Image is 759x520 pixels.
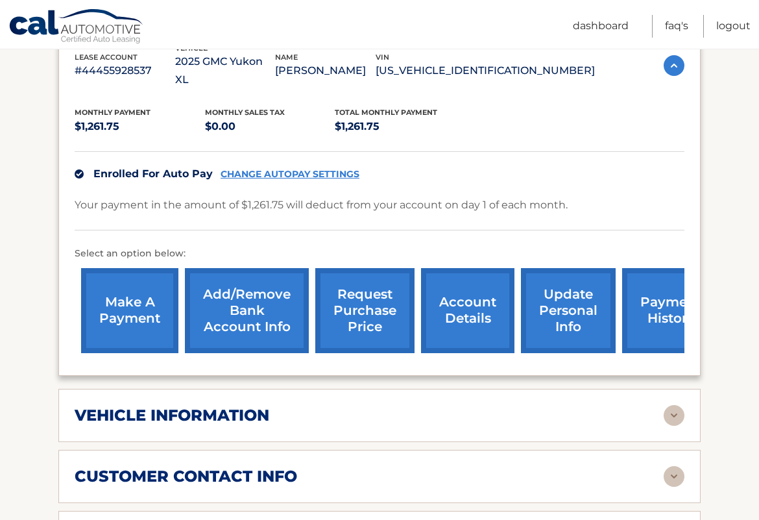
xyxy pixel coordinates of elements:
[664,55,684,76] img: accordion-active.svg
[315,268,415,353] a: request purchase price
[521,268,616,353] a: update personal info
[75,406,269,425] h2: vehicle information
[75,467,297,486] h2: customer contact info
[221,169,359,180] a: CHANGE AUTOPAY SETTINGS
[573,15,629,38] a: Dashboard
[185,268,309,353] a: Add/Remove bank account info
[75,108,151,117] span: Monthly Payment
[275,53,298,62] span: name
[622,268,719,353] a: payment history
[205,118,335,136] p: $0.00
[93,167,213,180] span: Enrolled For Auto Pay
[75,62,175,80] p: #44455928537
[664,466,684,487] img: accordion-rest.svg
[376,62,595,80] p: [US_VEHICLE_IDENTIFICATION_NUMBER]
[665,15,688,38] a: FAQ's
[664,405,684,426] img: accordion-rest.svg
[75,169,84,179] img: check.svg
[421,268,514,353] a: account details
[335,108,437,117] span: Total Monthly Payment
[335,118,465,136] p: $1,261.75
[716,15,751,38] a: Logout
[75,118,205,136] p: $1,261.75
[81,268,178,353] a: make a payment
[75,53,138,62] span: lease account
[8,8,145,46] a: Cal Automotive
[205,108,285,117] span: Monthly sales Tax
[275,62,376,80] p: [PERSON_NAME]
[376,53,389,62] span: vin
[175,53,276,89] p: 2025 GMC Yukon XL
[75,246,684,262] p: Select an option below:
[75,196,568,214] p: Your payment in the amount of $1,261.75 will deduct from your account on day 1 of each month.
